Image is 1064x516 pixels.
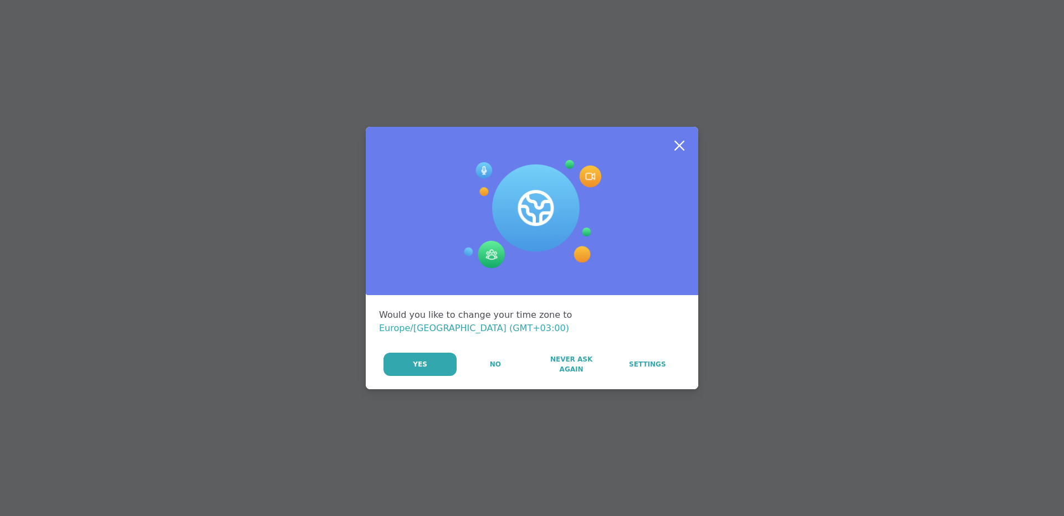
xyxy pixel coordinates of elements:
[413,359,427,369] span: Yes
[629,359,666,369] span: Settings
[379,308,685,335] div: Would you like to change your time zone to
[383,353,457,376] button: Yes
[610,353,685,376] a: Settings
[534,353,608,376] button: Never Ask Again
[458,353,533,376] button: No
[463,160,601,269] img: Session Experience
[490,359,501,369] span: No
[379,323,569,333] span: Europe/[GEOGRAPHIC_DATA] (GMT+03:00)
[539,354,603,374] span: Never Ask Again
